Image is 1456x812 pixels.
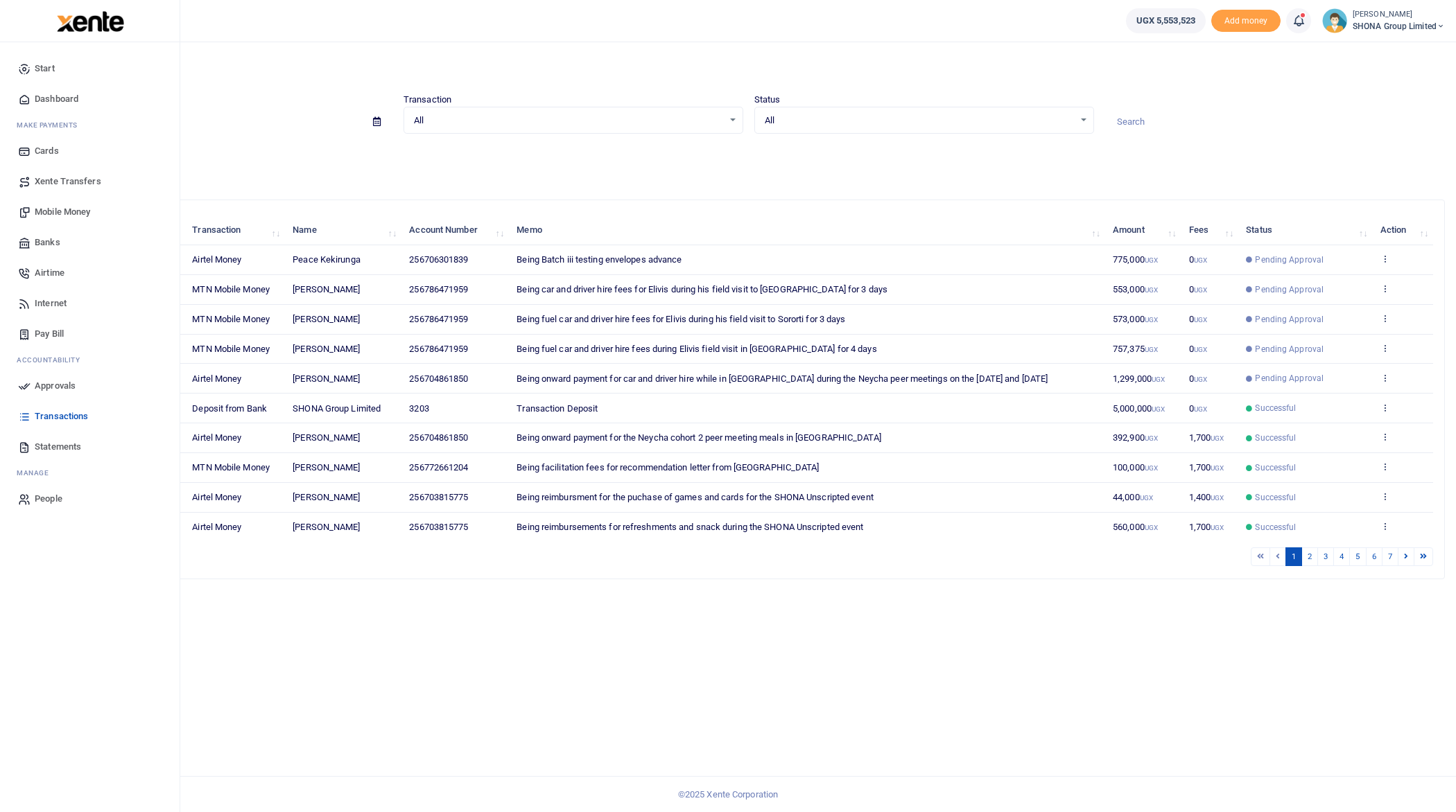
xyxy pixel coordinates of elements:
li: Wallet ballance [1120,8,1211,33]
a: 4 [1333,547,1350,566]
span: 757,375 [1113,344,1158,354]
span: 256786471959 [409,314,468,324]
a: Dashboard [11,84,168,114]
span: [PERSON_NAME] [293,314,360,324]
span: Being car and driver hire fees for Elivis during his field visit to [GEOGRAPHIC_DATA] for 3 days [517,284,887,294]
li: M [11,462,168,484]
span: Being onward payment for the Neycha cohort 2 peer meeting meals in [GEOGRAPHIC_DATA] [517,432,881,443]
th: Status: activate to sort column ascending [1238,215,1372,245]
span: Successful [1255,521,1296,533]
span: Being Batch iii testing envelopes advance [517,254,682,265]
span: 0 [1189,254,1207,265]
small: UGX [1145,346,1158,353]
a: Add money [1211,15,1281,25]
small: UGX [1211,524,1224,531]
span: Being facilitation fees for recommendation letter from [GEOGRAPHIC_DATA] [517,462,819,473]
small: UGX [1145,316,1158,324]
small: UGX [1211,434,1224,442]
a: 2 [1301,547,1318,566]
span: MTN Mobile Money [192,314,270,324]
span: Being fuel car and driver hire fees for Elivis during his field visit to Sororti for 3 days [517,314,845,324]
span: [PERSON_NAME] [293,522,360,532]
span: 1,700 [1189,522,1224,532]
span: Pending Approval [1255,283,1324,296]
small: UGX [1211,494,1224,502]
span: 256703815775 [409,492,468,502]
input: Search [1105,110,1445,134]
span: All [765,114,1074,127]
span: Internet [35,297,67,310]
span: Airtel Money [192,522,241,532]
div: Showing 1 to 10 of 62 entries [64,546,630,567]
span: Being reimbursment for the puchase of games and cards for the SHONA Unscripted event [517,492,873,502]
span: 392,900 [1113,432,1158,443]
span: MTN Mobile Money [192,344,270,354]
small: UGX [1145,434,1158,442]
span: 1,400 [1189,492,1224,502]
span: Airtime [35,266,64,280]
a: UGX 5,553,523 [1126,8,1206,33]
span: Pending Approval [1255,372,1324,385]
span: 256706301839 [409,254,468,265]
a: Airtime [11,258,168,288]
a: 7 [1382,547,1398,566]
span: [PERSON_NAME] [293,492,360,502]
span: Banks [35,236,60,249]
span: Being reimbursements for refreshments and snack during the SHONA Unscripted event [517,522,863,532]
th: Name: activate to sort column ascending [285,215,401,245]
span: 44,000 [1113,492,1153,502]
span: Approvals [35,379,76,393]
span: Dashboard [35,92,78,106]
small: UGX [1194,286,1207,294]
span: 256786471959 [409,284,468,294]
span: All [414,114,723,127]
a: Statements [11,432,168,462]
span: Being fuel car and driver hire fees during Elivis field visit in [GEOGRAPHIC_DATA] for 4 days [517,344,876,354]
span: MTN Mobile Money [192,284,270,294]
img: profile-user [1322,8,1347,33]
small: UGX [1145,256,1158,264]
span: Being onward payment for car and driver hire while in [GEOGRAPHIC_DATA] during the Neycha peer me... [517,373,1048,384]
span: Xente Transfers [35,175,101,188]
span: 0 [1189,373,1207,384]
span: SHONA Group Limited [293,403,381,414]
small: UGX [1194,316,1207,324]
th: Transaction: activate to sort column ascending [184,215,285,245]
span: UGX 5,553,523 [1136,14,1195,28]
span: Statements [35,440,81,454]
span: 1,299,000 [1113,373,1165,384]
li: Toup your wallet [1211,10,1281,33]
span: 256704861850 [409,432,468,443]
span: 775,000 [1113,254,1158,265]
a: People [11,484,168,514]
small: UGX [1194,256,1207,264]
span: countability [27,355,80,365]
a: 3 [1317,547,1334,566]
span: 0 [1189,284,1207,294]
span: People [35,492,62,506]
span: 1,700 [1189,462,1224,473]
a: logo-small logo-large logo-large [55,15,124,26]
a: Approvals [11,371,168,401]
span: ake Payments [24,120,78,130]
li: M [11,114,168,136]
span: 0 [1189,314,1207,324]
span: [PERSON_NAME] [293,462,360,473]
input: select period [53,110,362,134]
a: Transactions [11,401,168,432]
small: UGX [1194,405,1207,413]
span: 553,000 [1113,284,1158,294]
span: Pending Approval [1255,343,1324,355]
span: Airtel Money [192,432,241,443]
a: Internet [11,288,168,319]
span: 1,700 [1189,432,1224,443]
th: Action: activate to sort column ascending [1372,215,1433,245]
span: [PERSON_NAME] [293,373,360,384]
span: Peace Kekirunga [293,254,361,265]
th: Account Number: activate to sort column ascending [401,215,509,245]
small: UGX [1211,464,1224,472]
span: Transactions [35,409,88,423]
span: 256786471959 [409,344,468,354]
small: UGX [1145,464,1158,472]
span: Successful [1255,402,1296,414]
